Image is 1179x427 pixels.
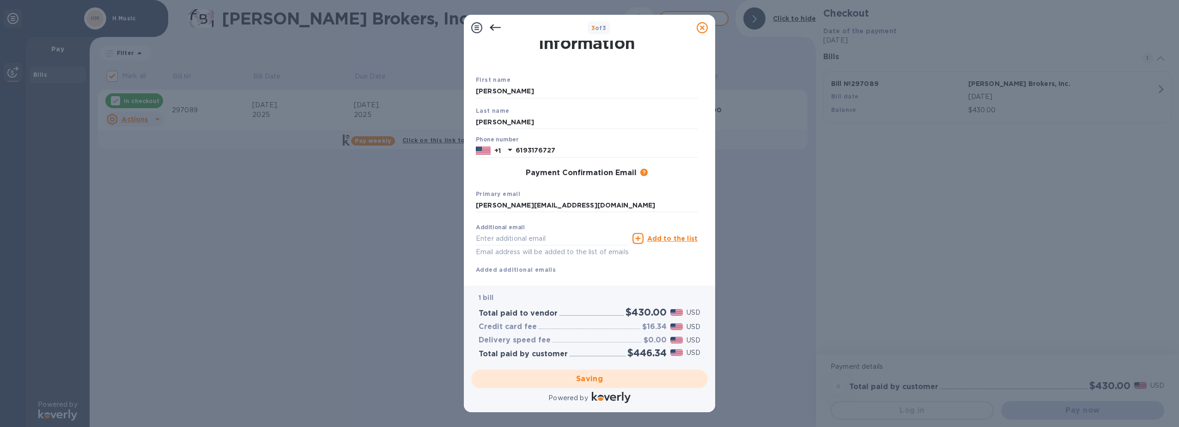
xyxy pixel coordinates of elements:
p: Email address will be added to the list of emails [476,247,629,257]
b: 1 bill [479,294,493,301]
p: USD [687,308,700,317]
h3: $0.00 [644,336,667,345]
img: USD [670,323,683,330]
input: Enter your last name [476,115,698,129]
img: USD [670,349,683,356]
u: Add to the list [647,235,698,242]
h3: Total paid to vendor [479,309,558,318]
p: Powered by [548,393,588,403]
h3: Delivery speed fee [479,336,551,345]
h3: $16.34 [642,323,667,331]
h3: Payment Confirmation Email [526,169,637,177]
p: USD [687,322,700,332]
input: Enter your first name [476,85,698,98]
h2: $430.00 [626,306,667,318]
b: Last name [476,107,510,114]
h1: Payment Contact Information [476,14,698,53]
input: Enter additional email [476,232,629,245]
h3: Total paid by customer [479,350,568,359]
p: +1 [494,146,501,155]
b: Added additional emails [476,266,556,273]
img: USD [670,337,683,343]
h3: Credit card fee [479,323,537,331]
b: of 3 [591,24,607,31]
label: Phone number [476,137,518,143]
b: First name [476,76,510,83]
img: USD [670,309,683,316]
b: Primary email [476,190,520,197]
p: USD [687,348,700,358]
img: Logo [592,392,631,403]
p: USD [687,335,700,345]
h2: $446.34 [627,347,667,359]
label: Additional email [476,225,525,231]
img: US [476,146,491,156]
input: Enter your primary name [476,199,698,213]
span: 3 [591,24,595,31]
input: Enter your phone number [516,144,698,158]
